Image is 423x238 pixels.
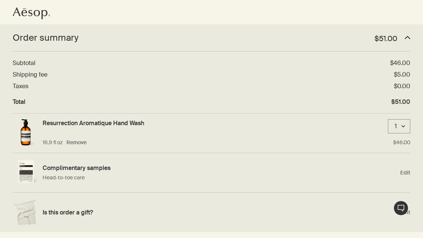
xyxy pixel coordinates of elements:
[13,32,410,44] div: Order summary$51.00
[13,199,39,225] img: Gift wrap example
[66,139,87,146] button: Remove
[393,139,410,146] p: $46.00
[374,34,397,44] span: $51.00
[394,201,408,216] button: Live Assistance
[394,82,410,90] dd: $0.00
[13,32,78,44] h1: Order summary
[13,71,47,78] dt: Shipping fee
[13,119,39,147] img: Resurrection Aromatique Hand Wash with pump
[43,208,396,216] h4: Is this order a gift?
[43,139,63,146] p: 16.9 fl oz
[13,160,39,185] img: Single sample sachet
[13,59,35,67] dt: Subtotal
[390,59,410,67] dd: $46.00
[400,169,410,176] span: Edit
[43,174,396,182] p: Head-to-toe care
[392,123,399,130] div: 1
[43,164,396,172] h4: Complimentary samples
[13,82,28,90] dt: Taxes
[43,119,144,127] a: Resurrection Aromatique Hand Wash
[391,98,410,106] dd: $51.00
[13,193,410,232] div: Edit
[13,98,25,106] dt: Total
[13,153,410,193] div: Edit
[394,71,410,78] dd: $5.00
